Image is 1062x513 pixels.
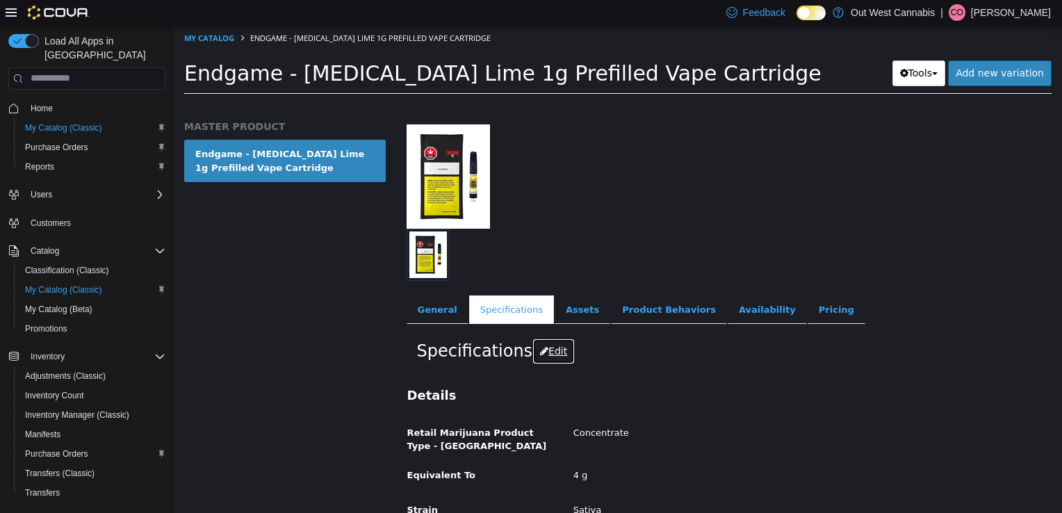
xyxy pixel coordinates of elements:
[19,368,111,384] a: Adjustments (Classic)
[295,270,380,299] a: Specifications
[19,158,165,175] span: Reports
[19,120,108,136] a: My Catalog (Classic)
[774,35,878,60] a: Add new variation
[234,361,878,377] h3: Details
[951,4,963,21] span: CO
[25,348,70,365] button: Inventory
[743,6,785,19] span: Feedback
[25,215,76,231] a: Customers
[19,139,94,156] a: Purchase Orders
[39,34,165,62] span: Load All Apps in [GEOGRAPHIC_DATA]
[19,387,165,404] span: Inventory Count
[25,142,88,153] span: Purchase Orders
[19,484,65,501] a: Transfers
[243,313,868,339] h2: Specifications
[19,387,90,404] a: Inventory Count
[14,425,171,444] button: Manifests
[940,4,943,21] p: |
[25,370,106,382] span: Adjustments (Classic)
[31,103,53,114] span: Home
[796,6,826,20] input: Dark Mode
[19,426,66,443] a: Manifests
[76,7,317,17] span: Endgame - [MEDICAL_DATA] Lime 1g Prefilled Vape Cartridge
[10,95,212,107] h5: MASTER PRODUCT
[19,426,165,443] span: Manifests
[19,282,165,298] span: My Catalog (Classic)
[971,4,1051,21] p: [PERSON_NAME]
[437,270,553,299] a: Product Behaviors
[25,348,165,365] span: Inventory
[19,320,73,337] a: Promotions
[25,186,58,203] button: Users
[19,301,165,318] span: My Catalog (Beta)
[25,468,95,479] span: Transfers (Classic)
[634,270,692,299] a: Pricing
[19,320,165,337] span: Promotions
[19,262,115,279] a: Classification (Classic)
[19,407,135,423] a: Inventory Manager (Classic)
[19,301,98,318] a: My Catalog (Beta)
[233,270,295,299] a: General
[359,313,401,339] button: Edit
[10,7,60,17] a: My Catalog
[19,465,165,482] span: Transfers (Classic)
[3,241,171,261] button: Catalog
[31,189,52,200] span: Users
[25,265,109,276] span: Classification (Classic)
[3,213,171,233] button: Customers
[19,158,60,175] a: Reports
[14,157,171,177] button: Reports
[25,214,165,231] span: Customers
[389,438,888,462] div: 4 g
[389,473,888,497] div: Sativa
[14,319,171,339] button: Promotions
[25,284,102,295] span: My Catalog (Classic)
[31,351,65,362] span: Inventory
[19,282,108,298] a: My Catalog (Classic)
[381,270,436,299] a: Assets
[25,487,60,498] span: Transfers
[25,323,67,334] span: Promotions
[25,390,84,401] span: Inventory Count
[25,429,60,440] span: Manifests
[19,139,165,156] span: Purchase Orders
[796,20,797,21] span: Dark Mode
[3,98,171,118] button: Home
[19,484,165,501] span: Transfers
[389,396,888,420] div: Concentrate
[14,300,171,319] button: My Catalog (Beta)
[554,270,633,299] a: Availability
[851,4,935,21] p: Out West Cannabis
[25,161,54,172] span: Reports
[14,386,171,405] button: Inventory Count
[14,366,171,386] button: Adjustments (Classic)
[19,368,165,384] span: Adjustments (Classic)
[10,114,212,156] a: Endgame - [MEDICAL_DATA] Lime 1g Prefilled Vape Cartridge
[19,446,94,462] a: Purchase Orders
[719,35,772,60] button: Tools
[234,479,264,489] span: Strain
[14,483,171,503] button: Transfers
[233,99,316,203] img: 150
[25,122,102,133] span: My Catalog (Classic)
[949,4,965,21] div: Chad O'Neill
[10,35,648,60] span: Endgame - [MEDICAL_DATA] Lime 1g Prefilled Vape Cartridge
[234,444,302,455] span: Equivalent To
[14,464,171,483] button: Transfers (Classic)
[14,138,171,157] button: Purchase Orders
[25,409,129,421] span: Inventory Manager (Classic)
[14,280,171,300] button: My Catalog (Classic)
[25,186,165,203] span: Users
[14,118,171,138] button: My Catalog (Classic)
[25,99,165,117] span: Home
[19,407,165,423] span: Inventory Manager (Classic)
[14,261,171,280] button: Classification (Classic)
[3,347,171,366] button: Inventory
[25,243,165,259] span: Catalog
[25,100,58,117] a: Home
[19,262,165,279] span: Classification (Classic)
[14,444,171,464] button: Purchase Orders
[25,448,88,459] span: Purchase Orders
[19,446,165,462] span: Purchase Orders
[14,405,171,425] button: Inventory Manager (Classic)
